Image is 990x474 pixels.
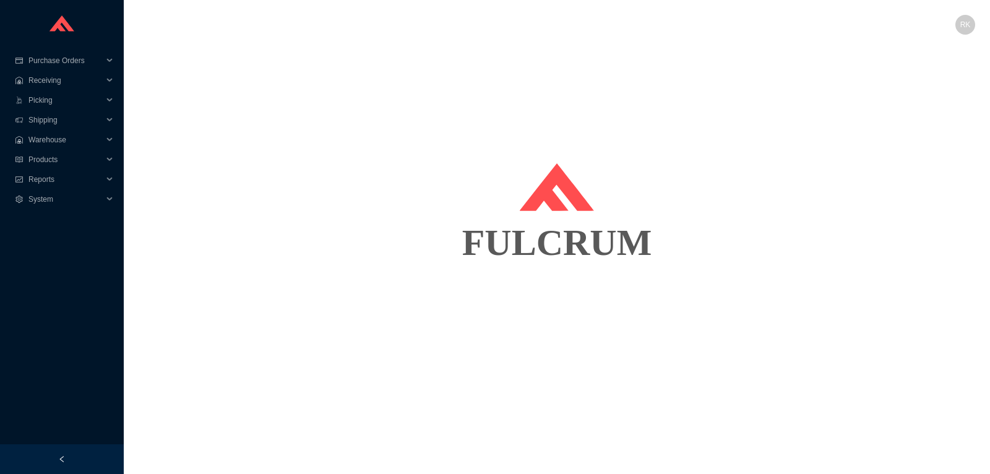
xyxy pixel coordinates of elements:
[28,51,103,71] span: Purchase Orders
[960,15,971,35] span: RK
[58,455,66,463] span: left
[15,57,24,64] span: credit-card
[139,212,975,274] div: FULCRUM
[15,156,24,163] span: read
[28,189,103,209] span: System
[15,176,24,183] span: fund
[28,71,103,90] span: Receiving
[28,110,103,130] span: Shipping
[28,150,103,170] span: Products
[28,130,103,150] span: Warehouse
[15,196,24,203] span: setting
[28,170,103,189] span: Reports
[28,90,103,110] span: Picking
